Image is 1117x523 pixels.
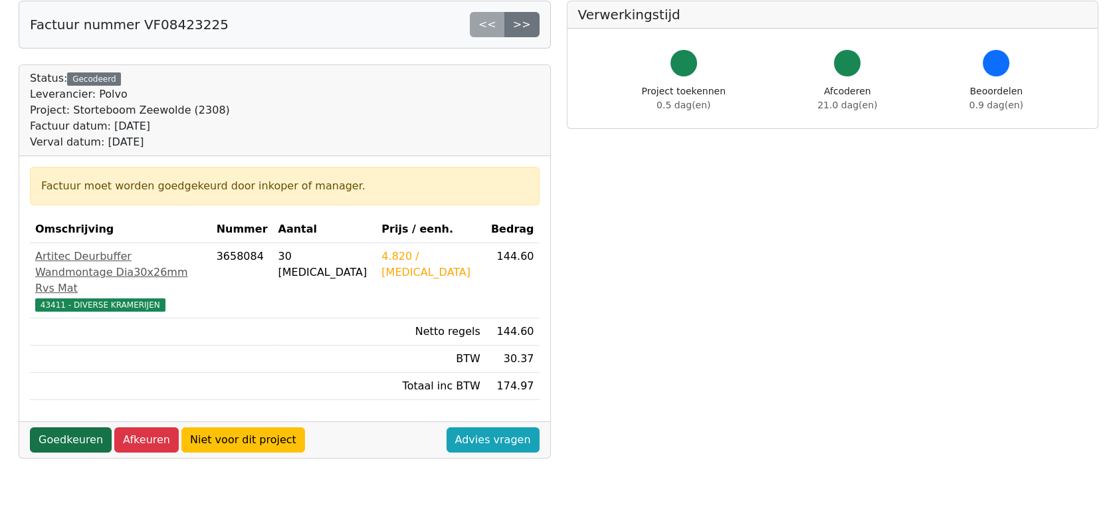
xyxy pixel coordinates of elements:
[67,72,121,86] div: Gecodeerd
[114,427,179,453] a: Afkeuren
[30,17,229,33] h5: Factuur nummer VF08423225
[486,346,540,373] td: 30.37
[30,102,230,118] div: Project: Storteboom Zeewolde (2308)
[376,318,486,346] td: Netto regels
[35,249,206,296] div: Artitec Deurbuffer Wandmontage Dia30x26mm Rvs Mat
[657,100,710,110] span: 0.5 dag(en)
[486,216,540,243] th: Bedrag
[30,118,230,134] div: Factuur datum: [DATE]
[30,134,230,150] div: Verval datum: [DATE]
[181,427,305,453] a: Niet voor dit project
[376,346,486,373] td: BTW
[41,178,528,194] div: Factuur moet worden goedgekeurd door inkoper of manager.
[817,84,877,112] div: Afcoderen
[273,216,377,243] th: Aantal
[211,216,273,243] th: Nummer
[211,243,273,318] td: 3658084
[969,100,1023,110] span: 0.9 dag(en)
[376,373,486,400] td: Totaal inc BTW
[486,318,540,346] td: 144.60
[381,249,480,280] div: 4.820 / [MEDICAL_DATA]
[578,7,1088,23] h5: Verwerkingstijd
[278,249,371,280] div: 30 [MEDICAL_DATA]
[969,84,1023,112] div: Beoordelen
[817,100,877,110] span: 21.0 dag(en)
[447,427,540,453] a: Advies vragen
[30,427,112,453] a: Goedkeuren
[30,216,211,243] th: Omschrijving
[504,12,540,37] a: >>
[486,243,540,318] td: 144.60
[35,249,206,312] a: Artitec Deurbuffer Wandmontage Dia30x26mm Rvs Mat43411 - DIVERSE KRAMERIJEN
[35,298,165,312] span: 43411 - DIVERSE KRAMERIJEN
[486,373,540,400] td: 174.97
[376,216,486,243] th: Prijs / eenh.
[642,84,726,112] div: Project toekennen
[30,70,230,150] div: Status:
[30,86,230,102] div: Leverancier: Polvo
